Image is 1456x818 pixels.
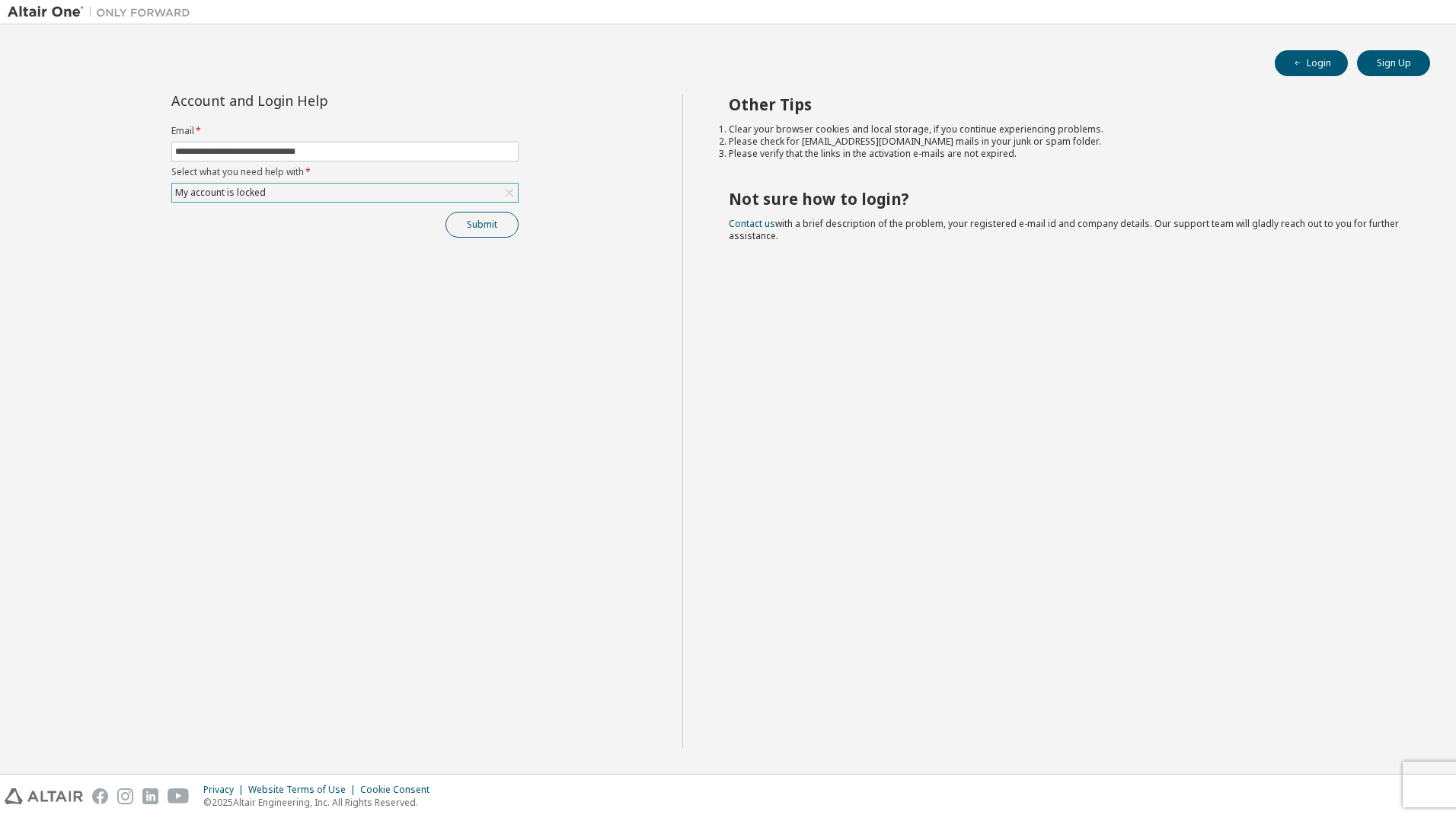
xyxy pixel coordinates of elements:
[729,94,1403,114] h2: Other Tips
[1275,50,1348,76] button: Login
[173,184,268,201] div: My account is locked
[1357,50,1430,76] button: Sign Up
[92,788,108,804] img: facebook.svg
[203,796,439,809] p: © 2025 Altair Engineering, Inc. All Rights Reserved.
[445,212,519,238] button: Submit
[171,166,519,178] label: Select what you need help with
[117,788,133,804] img: instagram.svg
[360,784,439,796] div: Cookie Consent
[172,184,518,202] div: My account is locked
[8,5,198,20] img: Altair One
[248,784,360,796] div: Website Terms of Use
[5,788,83,804] img: altair_logo.svg
[729,136,1403,148] li: Please check for [EMAIL_ADDRESS][DOMAIN_NAME] mails in your junk or spam folder.
[729,217,1399,242] span: with a brief description of the problem, your registered e-mail id and company details. Our suppo...
[168,788,190,804] img: youtube.svg
[171,94,449,107] div: Account and Login Help
[729,189,1403,209] h2: Not sure how to login?
[729,148,1403,160] li: Please verify that the links in the activation e-mails are not expired.
[729,217,775,230] a: Contact us
[203,784,248,796] div: Privacy
[142,788,158,804] img: linkedin.svg
[729,123,1403,136] li: Clear your browser cookies and local storage, if you continue experiencing problems.
[171,125,519,137] label: Email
